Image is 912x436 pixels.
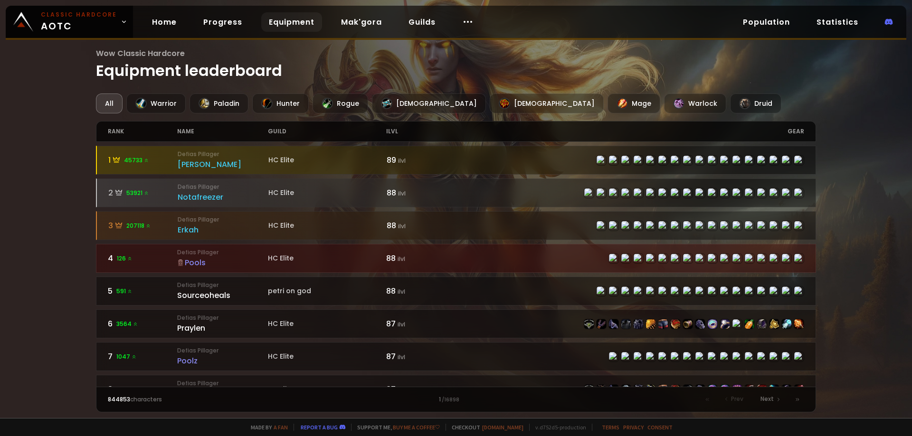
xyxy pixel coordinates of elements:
div: gear [456,121,804,141]
img: item-22939 [708,319,717,329]
a: Statistics [809,12,866,32]
h1: Equipment leaderboard [96,47,817,82]
div: 1 [108,154,178,166]
small: ilvl [398,189,406,197]
img: item-22942 [769,319,779,329]
small: Defias Pillager [177,379,268,388]
div: characters [108,395,282,404]
a: 253921 Defias PillagerNotafreezerHC Elite88 ilvlitem-22498item-23057item-22983item-2575item-22496... [96,178,817,207]
a: 5591 Defias PillagerSourceohealspetri on god88 ilvlitem-22514item-21712item-22515item-4336item-22... [96,277,817,306]
small: ilvl [398,222,406,230]
img: item-23025 [720,385,730,394]
img: item-21608 [597,385,606,394]
a: Mak'gora [333,12,389,32]
span: v. d752d5 - production [529,424,586,431]
small: Defias Pillager [177,346,268,355]
a: Guilds [401,12,443,32]
div: 87 [386,351,456,362]
div: HC Elite [268,384,386,394]
div: [DEMOGRAPHIC_DATA] [490,93,604,113]
div: 1 [282,395,630,404]
img: item-22497 [658,385,668,394]
div: 7 [108,351,178,362]
img: item-19367 [794,319,804,329]
a: Population [735,12,798,32]
span: 53921 [126,189,149,197]
div: ilvl [386,121,456,141]
img: item-22519 [683,319,693,329]
div: 3 [108,220,178,232]
div: name [177,121,268,141]
img: item-19379 [745,385,754,394]
img: item-22512 [634,319,643,329]
a: Consent [647,424,673,431]
div: HC Elite [268,352,386,362]
img: item-23021 [683,385,693,394]
div: Praylen [177,322,268,334]
small: Defias Pillager [178,183,268,191]
img: item-22514 [584,319,594,329]
small: ilvl [398,353,405,361]
span: 3564 [116,320,138,328]
div: guild [268,121,386,141]
a: 3207118 Defias PillagerErkahHC Elite88 ilvlitem-22498item-23057item-22983item-17723item-22496item... [96,211,817,240]
div: 88 [387,187,456,199]
img: item-22517 [695,319,705,329]
a: Terms [602,424,619,431]
img: item-22807 [769,385,779,394]
a: [DOMAIN_NAME] [482,424,523,431]
div: Rogue [313,93,368,113]
span: 591 [116,287,133,296]
a: a fan [274,424,288,431]
div: Paladin [190,93,248,113]
div: Hunter [252,93,309,113]
small: Defias Pillager [177,281,268,289]
img: item-22730 [646,385,655,394]
a: Report a bug [301,424,338,431]
div: Erkah [178,224,268,236]
a: Classic HardcoreAOTC [6,6,133,38]
div: HC Elite [268,253,386,263]
small: Defias Pillager [178,215,268,224]
img: item-22731 [757,385,767,394]
div: Sourceoheals [177,289,268,301]
span: 844853 [108,395,130,403]
div: Warlock [664,93,726,113]
div: 87 [386,383,456,395]
img: item-22496 [634,385,643,394]
img: item-22500 [671,385,680,394]
img: item-22820 [794,385,804,394]
a: 4126 Defias PillagerPoolsHC Elite88 ilvlitem-22506item-22943item-22507item-22504item-22510item-22... [96,244,817,273]
div: HC Elite [268,188,387,198]
a: 63564 Defias PillagerPraylenHC Elite87 ilvlitem-22514item-21712item-22515item-3427item-22512item-... [96,309,817,338]
div: [PERSON_NAME] [178,158,268,170]
small: Defias Pillager [177,314,268,322]
a: Privacy [623,424,644,431]
img: item-11122 [745,319,754,329]
span: AOTC [41,10,117,33]
small: Classic Hardcore [41,10,117,19]
img: item-19382 [720,319,730,329]
small: / 16898 [442,396,459,404]
img: item-22498 [584,385,594,394]
div: rank [108,121,178,141]
span: 126 [117,254,133,263]
small: Defias Pillager [177,248,268,257]
a: 145733 Defias Pillager[PERSON_NAME]HC Elite89 ilvlitem-22498item-23057item-22499item-4335item-224... [96,146,817,175]
div: Warrior [126,93,186,113]
div: Mage [608,93,660,113]
small: ilvl [398,255,405,263]
div: HC Elite [268,319,386,329]
div: Pools [177,257,268,269]
span: Next [760,395,774,403]
span: Checkout [446,424,523,431]
img: item-22501 [695,385,705,394]
div: 6 [108,318,178,330]
a: Home [144,12,184,32]
img: item-22516 [671,319,680,329]
img: item-21597 [782,385,791,394]
div: 4 [108,252,178,264]
img: item-22518 [646,319,655,329]
div: All [96,93,123,113]
div: HC Elite [268,221,387,231]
